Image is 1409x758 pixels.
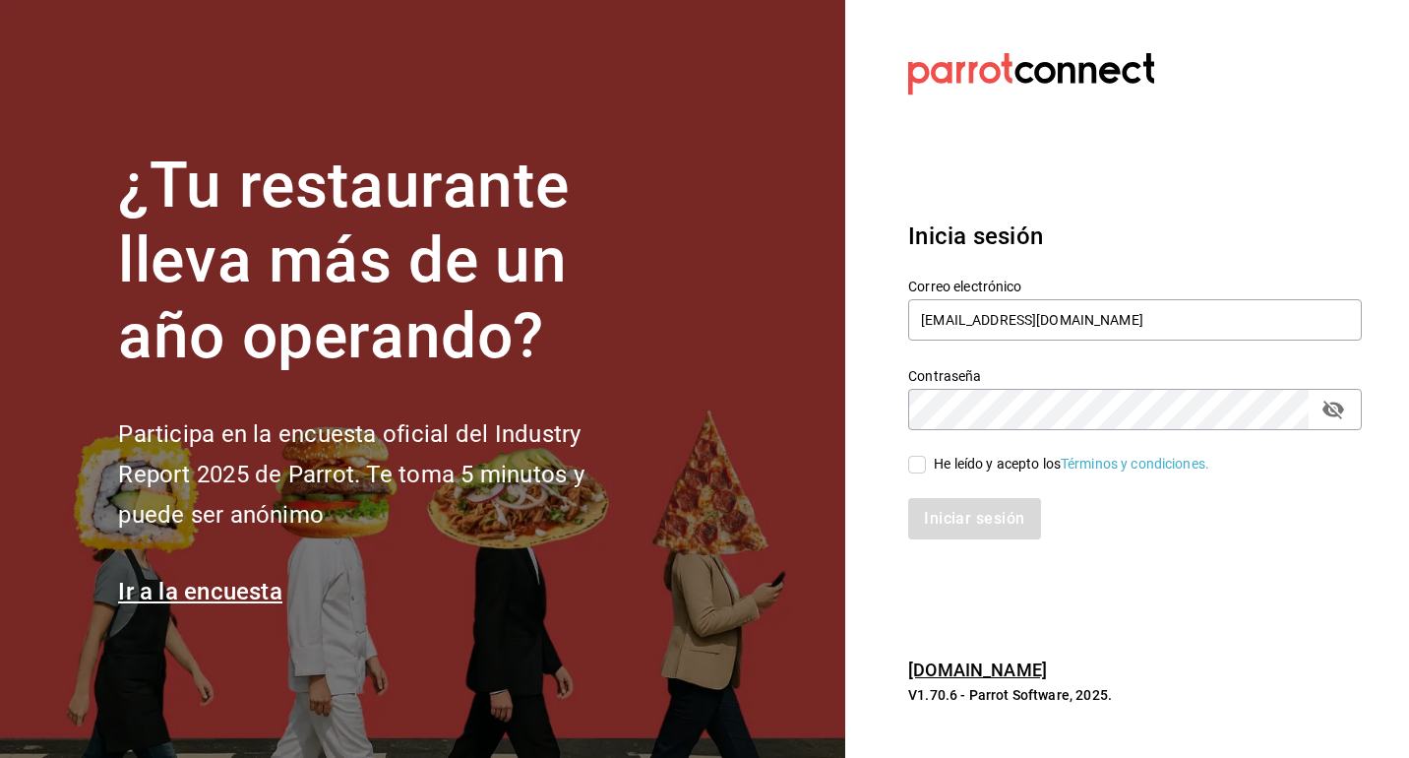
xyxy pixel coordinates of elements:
h2: Participa en la encuesta oficial del Industry Report 2025 de Parrot. Te toma 5 minutos y puede se... [118,414,649,535]
input: Ingresa tu correo electrónico [908,299,1362,341]
label: Correo electrónico [908,279,1362,292]
p: V1.70.6 - Parrot Software, 2025. [908,685,1362,705]
button: passwordField [1317,393,1350,426]
a: [DOMAIN_NAME] [908,660,1047,680]
h3: Inicia sesión [908,219,1362,254]
a: Ir a la encuesta [118,578,282,605]
label: Contraseña [908,368,1362,382]
a: Términos y condiciones. [1061,456,1209,472]
h1: ¿Tu restaurante lleva más de un año operando? [118,149,649,375]
div: He leído y acepto los [934,454,1209,474]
